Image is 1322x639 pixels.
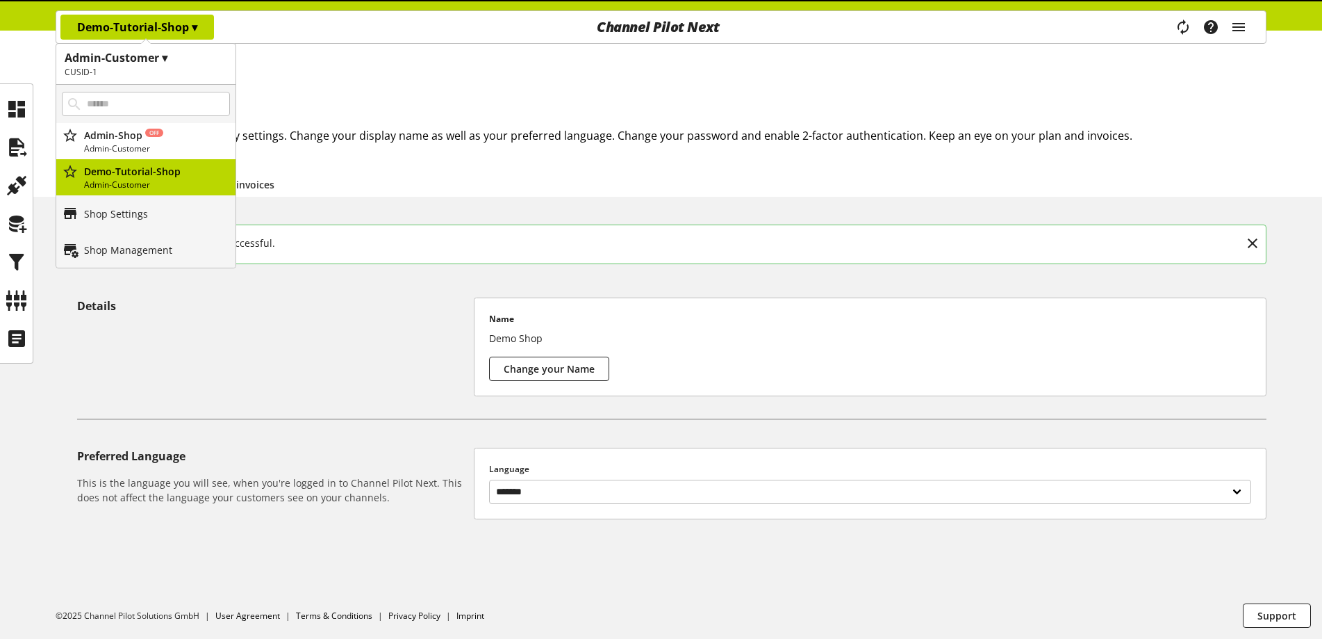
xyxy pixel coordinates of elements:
p: Admin-Shop [84,128,230,143]
a: Imprint [456,610,484,622]
span: Off [149,129,159,137]
p: Shop Settings [84,207,148,221]
h5: Preferred Language [77,448,468,464]
h2: CUSID-1 [65,66,227,79]
span: Support [1257,608,1296,623]
h1: Admin-Customer ▾ [65,49,227,66]
p: Admin-Customer [84,179,230,191]
button: Support [1243,604,1311,628]
h6: This is the language you will see, when you're logged in to Channel Pilot Next. This does not aff... [77,476,468,505]
a: Plan & invoices [203,177,274,192]
span: ▾ [192,19,197,35]
h2: Check your profile and security settings. Change your display name as well as your preferred lang... [77,127,1266,144]
nav: main navigation [56,10,1266,44]
h5: Details [77,298,468,314]
p: Admin-Customer [84,143,230,155]
a: Terms & Conditions [296,610,372,622]
p: Demo-Tutorial-Shop [77,19,197,35]
a: Shop Settings [56,195,236,232]
span: Change your Name [504,362,595,376]
li: ©2025 Channel Pilot Solutions GmbH [56,610,215,622]
p: Shop Management [84,243,172,257]
p: Demo-Tutorial-Shop [84,164,230,179]
a: Privacy Policy [388,610,440,622]
span: Language [489,463,529,475]
a: Shop Management [56,232,236,268]
p: Demo Shop [489,331,1251,357]
a: User Agreement [215,610,280,622]
button: Change your Name [489,357,609,381]
p: Name [489,313,1251,331]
